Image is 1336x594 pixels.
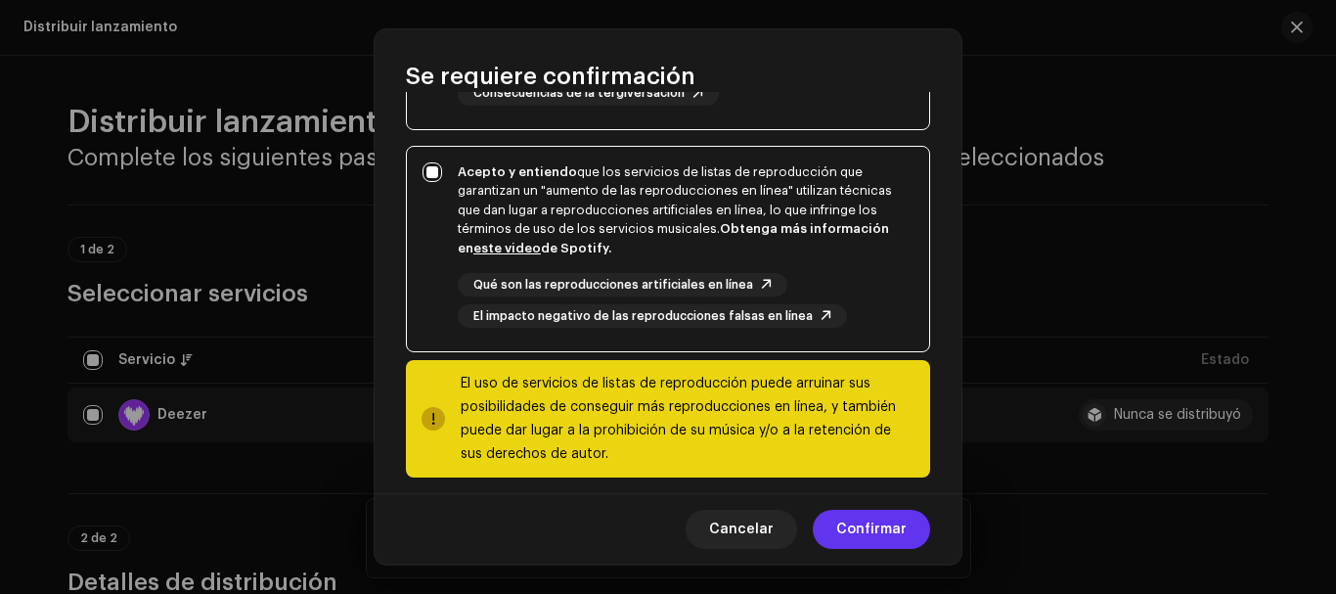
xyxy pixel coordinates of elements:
button: Cancelar [686,510,797,549]
span: Qué son las reproducciones artificiales en línea [473,279,753,292]
strong: Acepto y entiendo [458,165,577,178]
span: Se requiere confirmación [406,61,695,92]
div: El uso de servicios de listas de reproducción puede arruinar sus posibilidades de conseguir más r... [461,372,914,466]
span: Cancelar [709,510,774,549]
button: Confirmar [813,510,930,549]
span: Confirmar [836,510,907,549]
strong: Obtenga más información en de Spotify. [458,222,889,254]
span: Consecuencias de la tergiversación [473,87,685,100]
div: que los servicios de listas de reproducción que garantizan un "aumento de las reproducciones en l... [458,162,913,258]
p-togglebutton: Acepto y entiendoque los servicios de listas de reproducción que garantizan un "aumento de las re... [406,146,930,353]
a: este video [473,242,541,254]
span: El impacto negativo de las reproducciones falsas en línea [473,310,813,323]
